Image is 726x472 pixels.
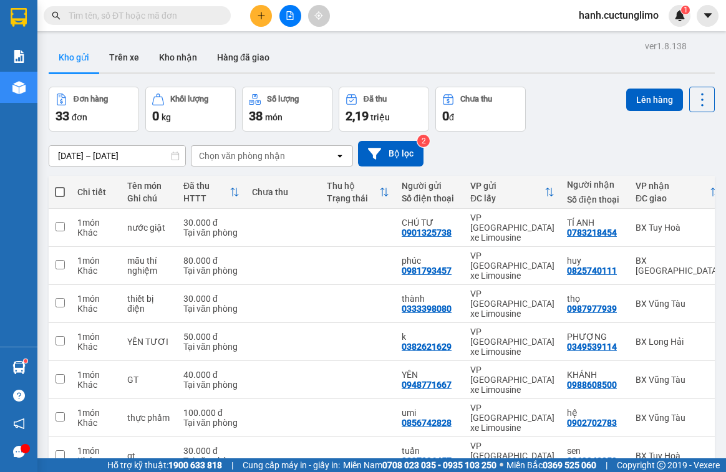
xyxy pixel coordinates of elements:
span: notification [13,418,25,430]
button: Bộ lọc [358,141,423,166]
div: Tên món [127,181,171,191]
div: YẾN TƯƠI [127,337,171,347]
div: VP [GEOGRAPHIC_DATA] xe Limousine [470,289,554,319]
div: mẫu thí nghiệm [127,256,171,276]
div: BX [GEOGRAPHIC_DATA] [636,256,720,276]
div: Khác [77,304,115,314]
span: message [13,446,25,458]
div: 100.000 đ [183,408,240,418]
div: 1 món [77,332,115,342]
div: TÍ ANH [567,218,623,228]
input: Tìm tên, số ĐT hoặc mã đơn [69,9,216,22]
div: gt [127,451,171,461]
div: 50.000 đ [183,332,240,342]
div: 1 món [77,218,115,228]
span: 2,19 [346,108,369,123]
span: 0 [442,108,449,123]
div: VP [GEOGRAPHIC_DATA] xe Limousine [470,213,554,243]
button: file-add [279,5,301,27]
div: BX Tuy Hoà [636,223,720,233]
span: kg [162,112,171,122]
div: Số điện thoại [402,193,458,203]
div: hệ [567,408,623,418]
div: Tại văn phòng [183,380,240,390]
img: logo-vxr [11,8,27,27]
div: 0988608500 [567,380,617,390]
button: Đã thu2,19 triệu [339,87,429,132]
div: Tại văn phòng [183,456,240,466]
div: 40.000 đ [183,370,240,380]
th: Toggle SortBy [629,176,726,209]
div: umi [402,408,458,418]
span: ⚪️ [500,463,503,468]
div: k [402,332,458,342]
div: VP [GEOGRAPHIC_DATA] xe Limousine [470,441,554,471]
div: Trạng thái [327,193,379,203]
div: ĐC giao [636,193,710,203]
span: | [606,458,607,472]
div: VP gửi [470,181,544,191]
div: 1 món [77,294,115,304]
div: 1 món [77,370,115,380]
span: | [231,458,233,472]
span: Hỗ trợ kỹ thuật: [107,458,222,472]
div: thành [402,294,458,304]
div: 0783218454 [567,228,617,238]
div: Số lượng [267,95,299,104]
div: nước giặt [127,223,171,233]
span: 0 [152,108,159,123]
span: caret-down [702,10,714,21]
th: Toggle SortBy [321,176,395,209]
div: 0948771667 [402,380,452,390]
div: 30.000 đ [183,218,240,228]
div: VP [GEOGRAPHIC_DATA] xe Limousine [470,403,554,433]
input: Select a date range. [49,146,185,166]
div: thiết bị điện [127,294,171,314]
div: 30.000 đ [183,446,240,456]
div: VP [GEOGRAPHIC_DATA] xe Limousine [470,251,554,281]
button: Chưa thu0đ [435,87,526,132]
button: Kho nhận [149,42,207,72]
span: aim [314,11,323,20]
div: ĐC lấy [470,193,544,203]
div: Tại văn phòng [183,418,240,428]
span: đơn [72,112,87,122]
div: 0382621629 [402,342,452,352]
div: thọ [567,294,623,304]
span: Miền Bắc [506,458,596,472]
span: file-add [286,11,294,20]
div: VP nhận [636,181,710,191]
span: question-circle [13,390,25,402]
div: sen [567,446,623,456]
span: hanh.cuctunglimo [569,7,669,23]
div: BX Tuy Hoà [636,451,720,461]
div: Đơn hàng [74,95,108,104]
div: Số điện thoại [567,195,623,205]
div: phúc [402,256,458,266]
div: Khác [77,228,115,238]
div: Tại văn phòng [183,304,240,314]
span: search [52,11,60,20]
div: 1 món [77,446,115,456]
div: KHÁNH [567,370,623,380]
sup: 2 [417,135,430,147]
div: 80.000 đ [183,256,240,266]
div: huy [567,256,623,266]
span: 33 [56,108,69,123]
div: Ghi chú [127,193,171,203]
div: Khác [77,418,115,428]
div: Khối lượng [170,95,208,104]
img: solution-icon [12,50,26,63]
button: Số lượng38món [242,87,332,132]
button: caret-down [697,5,719,27]
sup: 1 [681,6,690,14]
span: triệu [370,112,390,122]
th: Toggle SortBy [464,176,561,209]
div: 30.000 đ [183,294,240,304]
div: VP [GEOGRAPHIC_DATA] xe Limousine [470,327,554,357]
div: Khác [77,456,115,466]
span: plus [257,11,266,20]
div: 0333398080 [402,304,452,314]
div: Đã thu [364,95,387,104]
div: Người nhận [567,180,623,190]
